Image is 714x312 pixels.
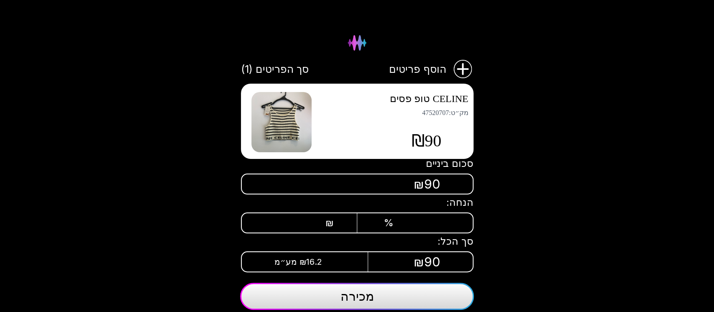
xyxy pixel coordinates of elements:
[438,235,473,247] span: סך הכל:
[274,257,322,267] span: ₪16.2 מע״מ
[241,62,309,77] span: סך הפריטים (1)
[325,217,334,229] span: ₪
[251,92,312,152] img: CELINE טופ פסים
[414,254,440,269] span: ₪90
[389,62,446,77] span: הוסף פריטים
[384,217,394,229] span: %
[453,59,473,79] img: הוסף פריטים
[389,59,473,79] button: הוסף פריטיםהוסף פריטים
[426,158,473,169] span: סכום ביניים
[412,131,441,151] span: ₪90
[322,109,468,117] span: מק״ט : 47520707
[390,93,468,104] span: CELINE טופ פסים
[340,289,374,304] span: מכירה
[414,176,440,192] span: ₪90
[446,197,473,208] span: הנחה:
[240,283,474,310] button: מכירה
